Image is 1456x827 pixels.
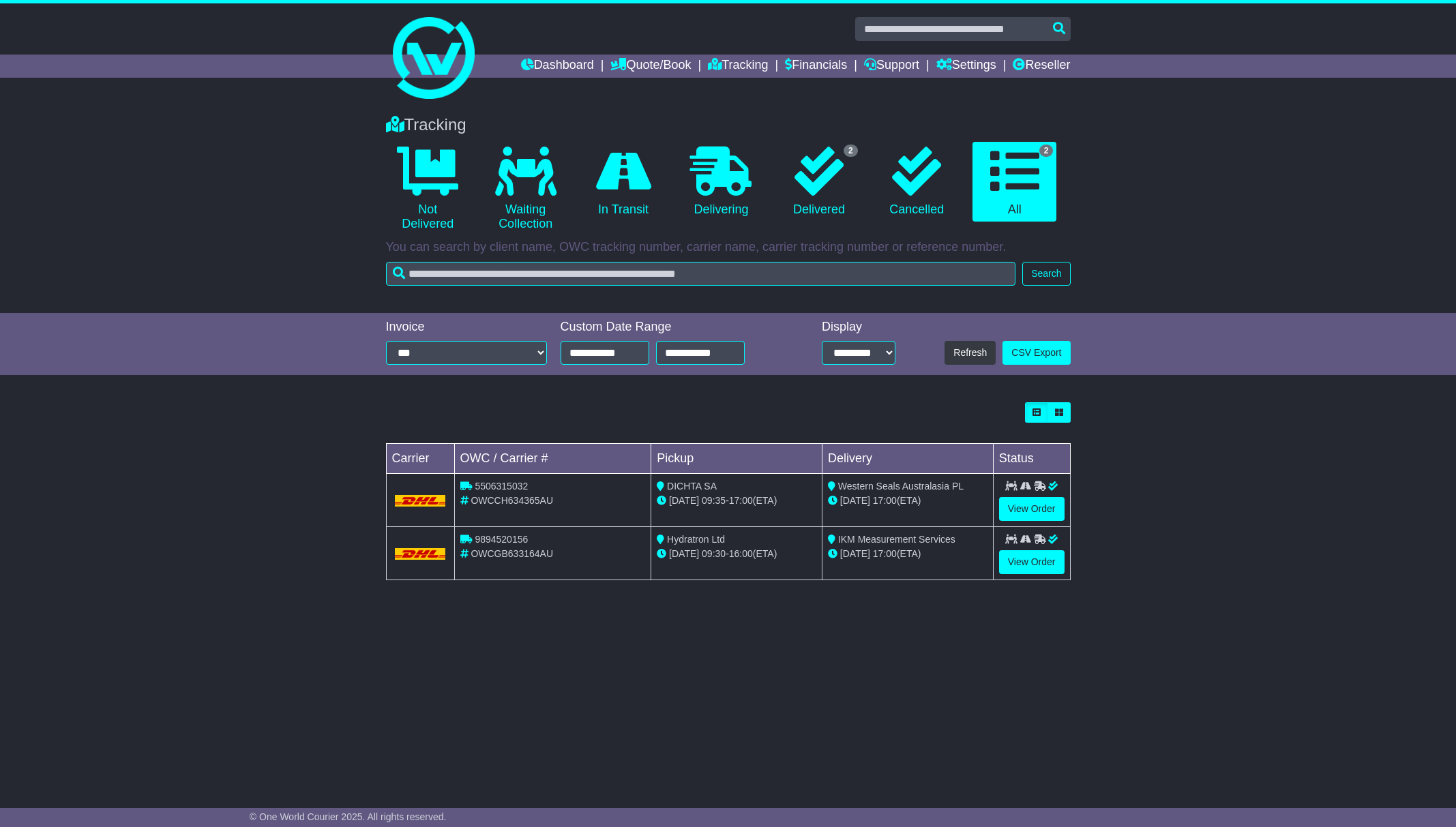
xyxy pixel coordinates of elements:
span: 16:00 [729,548,753,559]
span: 09:35 [702,495,726,506]
button: Refresh [945,341,996,365]
span: 5506315032 [475,481,528,492]
a: View Order [999,550,1065,574]
a: CSV Export [1002,341,1070,365]
a: Waiting Collection [484,142,567,237]
td: Status [993,444,1070,474]
span: 17:00 [873,548,897,559]
a: View Order [999,497,1065,521]
td: Delivery [822,444,993,474]
div: Tracking [379,115,1078,135]
span: Hydratron Ltd [667,534,725,545]
a: Tracking [708,55,768,78]
img: DHL.png [395,495,446,506]
span: Western Seals Australasia PL [838,481,964,492]
div: - (ETA) [657,494,816,508]
a: Not Delivered [386,142,470,237]
span: 2 [1039,145,1054,157]
span: OWCCH634365AU [471,495,553,506]
span: OWCGB633164AU [471,548,553,559]
div: Display [822,320,895,335]
span: DICHTA SA [667,481,717,492]
a: Dashboard [521,55,594,78]
span: [DATE] [669,548,699,559]
a: Quote/Book [610,55,691,78]
img: DHL.png [395,548,446,559]
span: [DATE] [669,495,699,506]
span: IKM Measurement Services [838,534,955,545]
span: [DATE] [840,495,870,506]
button: Search [1022,262,1070,286]
div: Invoice [386,320,547,335]
a: Financials [785,55,847,78]
span: 2 [844,145,858,157]
span: © One World Courier 2025. All rights reserved. [250,811,447,822]
a: Cancelled [875,142,959,222]
p: You can search by client name, OWC tracking number, carrier name, carrier tracking number or refe... [386,240,1071,255]
td: OWC / Carrier # [454,444,651,474]
span: 9894520156 [475,534,528,545]
div: (ETA) [828,494,987,508]
td: Carrier [386,444,454,474]
a: 2 All [972,142,1056,222]
a: Settings [936,55,996,78]
a: Support [864,55,919,78]
span: 17:00 [873,495,897,506]
div: (ETA) [828,547,987,561]
a: In Transit [581,142,665,222]
td: Pickup [651,444,822,474]
div: Custom Date Range [561,320,779,335]
span: [DATE] [840,548,870,559]
div: - (ETA) [657,547,816,561]
a: Reseller [1013,55,1070,78]
span: 17:00 [729,495,753,506]
span: 09:30 [702,548,726,559]
a: Delivering [679,142,763,222]
a: 2 Delivered [777,142,861,222]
